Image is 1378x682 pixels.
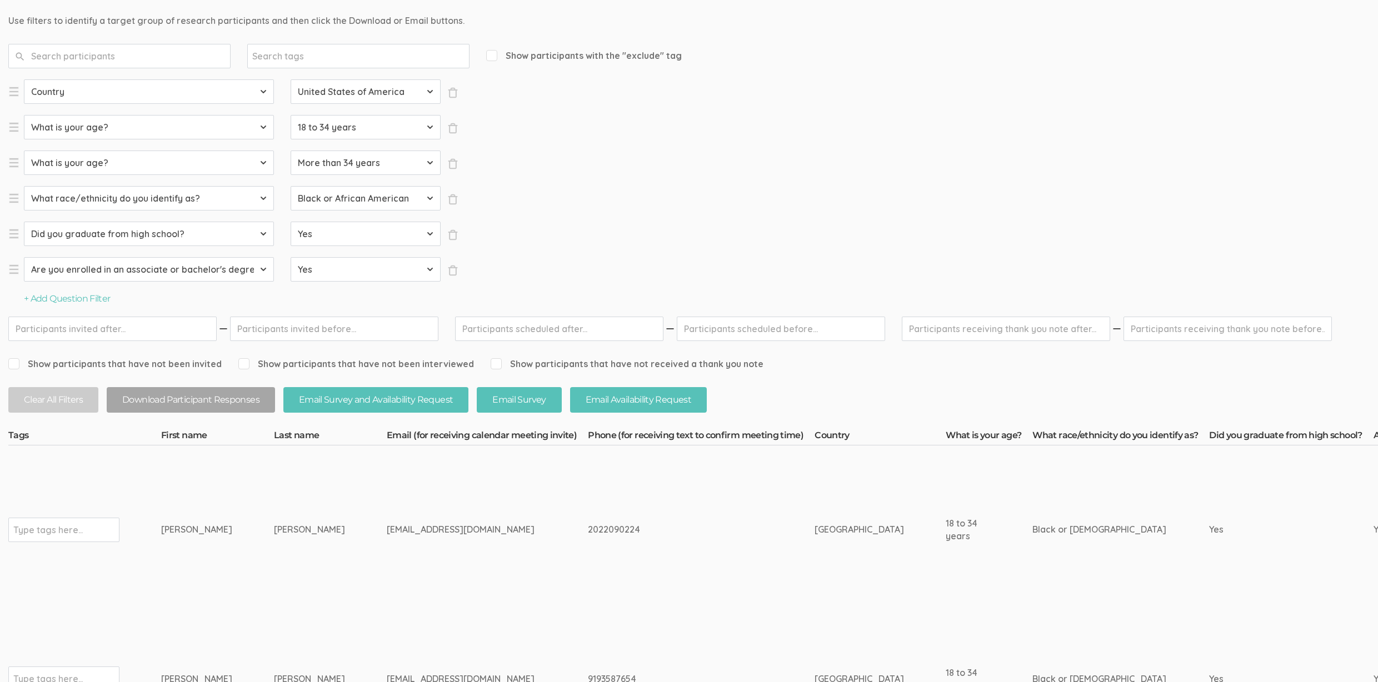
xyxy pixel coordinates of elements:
[588,429,815,445] th: Phone (for receiving text to confirm meeting time)
[570,387,707,413] button: Email Availability Request
[218,317,229,341] img: dash.svg
[1111,317,1122,341] img: dash.svg
[8,387,98,413] button: Clear All Filters
[8,429,161,445] th: Tags
[1209,523,1331,536] div: Yes
[1124,317,1332,341] input: Participants receiving thank you note before...
[1032,429,1209,445] th: What race/ethnicity do you identify as?
[588,523,773,536] div: 2022090224
[946,517,991,543] div: 18 to 34 years
[815,523,904,536] div: [GEOGRAPHIC_DATA]
[161,429,274,445] th: First name
[447,87,458,98] span: ×
[815,429,946,445] th: Country
[387,523,546,536] div: [EMAIL_ADDRESS][DOMAIN_NAME]
[283,387,468,413] button: Email Survey and Availability Request
[274,523,345,536] div: [PERSON_NAME]
[946,429,1032,445] th: What is your age?
[1032,523,1167,536] div: Black or [DEMOGRAPHIC_DATA]
[477,387,561,413] button: Email Survey
[447,123,458,134] span: ×
[677,317,885,341] input: Participants scheduled before...
[902,317,1110,341] input: Participants receiving thank you note after...
[107,387,275,413] button: Download Participant Responses
[13,523,83,537] input: Type tags here...
[8,317,217,341] input: Participants invited after...
[491,358,763,370] span: Show participants that have not received a thank you note
[1209,429,1373,445] th: Did you graduate from high school?
[161,523,232,536] div: [PERSON_NAME]
[447,194,458,205] span: ×
[230,317,438,341] input: Participants invited before...
[455,317,663,341] input: Participants scheduled after...
[252,49,322,63] input: Search tags
[447,265,458,276] span: ×
[1322,629,1378,682] iframe: Chat Widget
[447,229,458,240] span: ×
[8,358,222,370] span: Show participants that have not been invited
[274,429,387,445] th: Last name
[447,158,458,169] span: ×
[8,44,231,68] input: Search participants
[387,429,588,445] th: Email (for receiving calendar meeting invite)
[24,293,111,305] button: + Add Question Filter
[238,358,474,370] span: Show participants that have not been interviewed
[665,317,676,341] img: dash.svg
[486,49,682,62] span: Show participants with the "exclude" tag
